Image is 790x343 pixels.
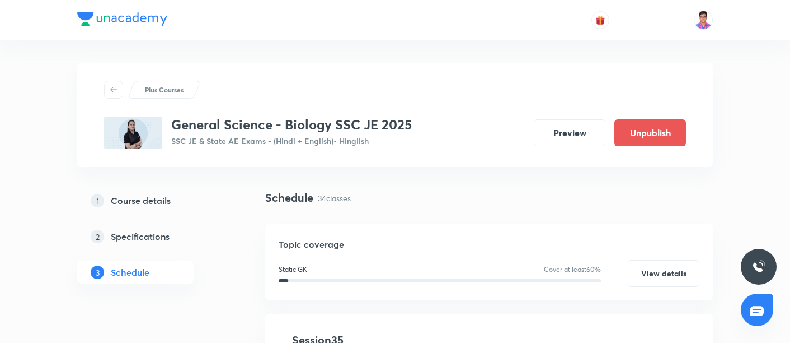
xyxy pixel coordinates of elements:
[279,238,699,251] h5: Topic coverage
[111,194,171,207] h5: Course details
[534,119,605,146] button: Preview
[595,15,605,25] img: avatar
[111,266,149,279] h5: Schedule
[544,265,601,275] p: Cover at least 60 %
[318,192,351,204] p: 34 classes
[265,189,313,206] h4: Schedule
[171,135,412,147] p: SSC JE & State AE Exams - (Hindi + English) • Hinglish
[77,189,229,212] a: 1Course details
[77,225,229,248] a: 2Specifications
[77,12,167,26] img: Company Logo
[171,117,412,133] h3: General Science - Biology SSC JE 2025
[279,265,307,275] p: Static GK
[91,266,104,279] p: 3
[591,11,609,29] button: avatar
[111,230,170,243] h5: Specifications
[104,117,162,149] img: 43F1F4CA-585C-44A1-AD07-C4C3A21F1C95_plus.png
[614,119,686,146] button: Unpublish
[752,260,765,274] img: ttu
[628,260,699,287] button: View details
[91,194,104,207] p: 1
[694,11,713,30] img: Tejas Sharma
[77,12,167,29] a: Company Logo
[91,230,104,243] p: 2
[145,85,184,95] p: Plus Courses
